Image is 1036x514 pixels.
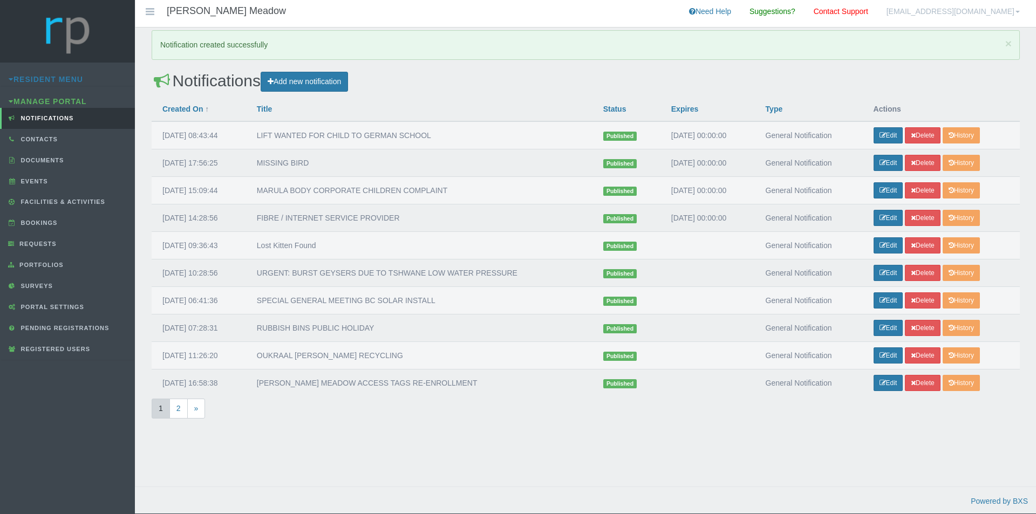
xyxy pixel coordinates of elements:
a: Delete [905,237,940,253]
a: Edit [874,155,903,171]
a: History [943,182,980,198]
td: URGENT: BURST GEYSERS DUE TO TSHWANE LOW WATER PRESSURE [246,259,592,287]
td: RUBBISH BINS PUBLIC HOLIDAY [246,314,592,342]
a: Resident Menu [9,75,83,84]
td: General Notification [755,121,863,149]
td: [DATE] 06:41:36 [152,287,246,314]
a: Edit [874,375,903,391]
td: General Notification [755,369,863,397]
span: Published [603,159,637,168]
td: [DATE] 16:58:38 [152,369,246,397]
td: General Notification [755,287,863,314]
span: Actions [874,105,901,113]
span: Documents [18,157,64,163]
span: Events [18,178,48,184]
a: Created On [162,105,203,113]
span: Pending Registrations [18,325,110,331]
a: Edit [874,265,903,281]
a: Delete [905,320,940,336]
a: Manage Portal [9,97,87,106]
span: Published [603,269,637,278]
td: General Notification [755,342,863,369]
span: Portfolios [17,262,64,268]
a: Delete [905,127,940,143]
td: [DATE] 10:28:56 [152,259,246,287]
a: History [943,375,980,391]
a: History [943,237,980,253]
td: General Notification [755,232,863,259]
td: [DATE] 00:00:00 [660,149,755,177]
span: Published [603,242,637,251]
a: Delete [905,155,940,171]
span: Published [603,214,637,223]
td: [PERSON_NAME] MEADOW ACCESS TAGS RE-ENROLLMENT [246,369,592,397]
a: Edit [874,210,903,226]
a: Delete [905,375,940,391]
td: [DATE] 00:00:00 [660,177,755,204]
span: Surveys [18,283,53,289]
a: Delete [905,210,940,226]
a: Expires [671,105,699,113]
h4: [PERSON_NAME] Meadow [167,6,286,17]
span: Published [603,379,637,388]
td: General Notification [755,314,863,342]
a: History [943,347,980,364]
td: [DATE] 07:28:31 [152,314,246,342]
td: LIFT WANTED FOR CHILD TO GERMAN SCHOOL [246,121,592,149]
td: General Notification [755,204,863,232]
h2: Notifications [152,72,1020,92]
td: General Notification [755,177,863,204]
a: Delete [905,292,940,309]
a: Powered by BXS [971,497,1028,505]
td: MISSING BIRD [246,149,592,177]
a: Status [603,105,626,113]
td: [DATE] 00:00:00 [660,121,755,149]
span: Published [603,297,637,306]
a: Delete [905,347,940,364]
td: General Notification [755,149,863,177]
span: Published [603,352,637,361]
a: Delete [905,182,940,198]
a: Edit [874,292,903,309]
td: [DATE] 17:56:25 [152,149,246,177]
span: 1 [152,399,170,419]
td: [DATE] 11:26:20 [152,342,246,369]
td: OUKRAAL [PERSON_NAME] RECYCLING [246,342,592,369]
a: Add new notification [261,72,348,92]
td: SPECIAL GENERAL MEETING BC SOLAR INSTALL [246,287,592,314]
span: Registered Users [18,346,90,352]
span: Requests [17,241,57,247]
a: Edit [874,237,903,253]
td: General Notification [755,259,863,287]
a: Edit [874,182,903,198]
a: History [943,292,980,309]
a: History [943,155,980,171]
td: Lost Kitten Found [246,232,592,259]
a: » [187,399,206,419]
span: Published [603,187,637,196]
td: [DATE] 15:09:44 [152,177,246,204]
a: History [943,210,980,226]
a: Type [766,105,783,113]
td: [DATE] 09:36:43 [152,232,246,259]
td: MARULA BODY CORPORATE CHILDREN COMPLAINT [246,177,592,204]
button: Close [1005,38,1012,49]
span: Portal Settings [18,304,84,310]
a: Edit [874,127,903,143]
td: FIBRE / INTERNET SERVICE PROVIDER [246,204,592,232]
a: History [943,265,980,281]
a: Title [257,105,272,113]
td: [DATE] 00:00:00 [660,204,755,232]
a: History [943,127,980,143]
span: Facilities & Activities [18,198,105,205]
span: Contacts [18,136,58,142]
td: [DATE] 08:43:44 [152,121,246,149]
td: [DATE] 14:28:56 [152,204,246,232]
a: Edit [874,347,903,364]
a: 2 [169,399,188,419]
span: Notifications [18,115,74,121]
div: Notification created successfully [152,30,1020,60]
span: × [1005,37,1012,50]
span: Published [603,132,637,141]
a: Delete [905,265,940,281]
